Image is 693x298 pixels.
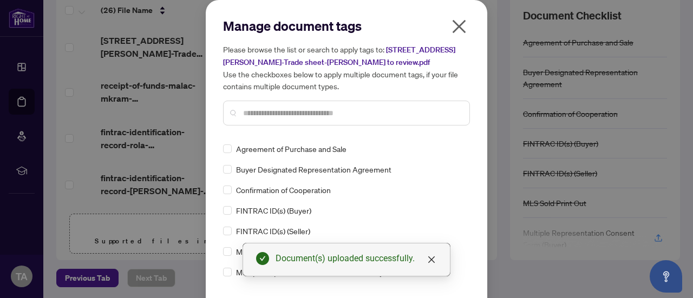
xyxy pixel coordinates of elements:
[426,254,437,266] a: Close
[223,17,470,35] h2: Manage document tags
[236,246,299,257] span: MLS Sold Print Out
[236,143,346,155] span: Agreement of Purchase and Sale
[427,255,436,264] span: close
[236,184,331,196] span: Confirmation of Cooperation
[450,18,468,35] span: close
[236,225,310,237] span: FINTRAC ID(s) (Seller)
[236,163,391,175] span: Buyer Designated Representation Agreement
[236,204,311,216] span: FINTRAC ID(s) (Buyer)
[276,252,437,265] div: Document(s) uploaded successfully.
[256,252,269,265] span: check-circle
[236,266,393,278] span: Multiple Representation Consent Form (Buyer)
[223,43,470,92] h5: Please browse the list or search to apply tags to: Use the checkboxes below to apply multiple doc...
[650,260,682,293] button: Open asap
